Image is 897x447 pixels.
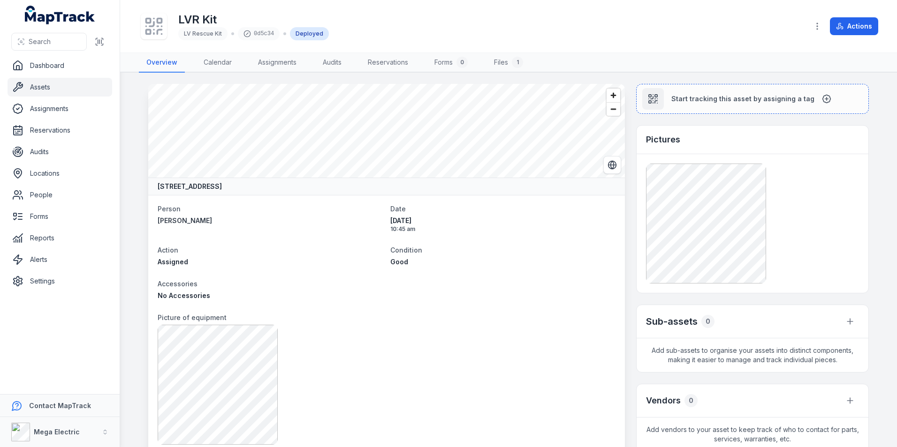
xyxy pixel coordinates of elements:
a: Reservations [360,53,416,73]
a: Assignments [251,53,304,73]
a: Files1 [487,53,531,73]
button: Search [11,33,87,51]
span: Accessories [158,280,198,288]
div: 1 [512,57,523,68]
a: Audits [8,142,112,161]
strong: [STREET_ADDRESS] [158,182,222,191]
a: Alerts [8,250,112,269]
a: Forms [8,207,112,226]
div: 0 [684,394,698,407]
h2: Sub-assets [646,315,698,328]
a: [PERSON_NAME] [158,216,383,225]
h3: Vendors [646,394,681,407]
a: Audits [315,53,349,73]
a: Reservations [8,121,112,140]
span: Add sub-assets to organise your assets into distinct components, making it easier to manage and t... [637,338,868,372]
div: 0d5c34 [238,27,280,40]
a: Dashboard [8,56,112,75]
a: Assignments [8,99,112,118]
a: MapTrack [25,6,95,24]
button: Switch to Satellite View [603,156,621,174]
a: Reports [8,229,112,247]
button: Zoom in [607,89,620,102]
span: Picture of equipment [158,313,227,321]
span: Person [158,205,181,213]
time: 28/07/2025, 10:45:55 am [390,216,616,233]
button: Start tracking this asset by assigning a tag [636,84,869,114]
div: Deployed [290,27,329,40]
a: People [8,186,112,204]
canvas: Map [148,84,625,178]
a: Forms0 [427,53,475,73]
span: LV Rescue Kit [184,30,222,37]
span: Condition [390,246,422,254]
span: Good [390,258,408,266]
a: Assets [8,78,112,97]
div: 0 [456,57,468,68]
span: Start tracking this asset by assigning a tag [671,94,814,104]
span: Action [158,246,178,254]
button: Zoom out [607,102,620,116]
h1: LVR Kit [178,12,329,27]
span: Search [29,37,51,46]
button: Actions [830,17,878,35]
a: Calendar [196,53,239,73]
a: Settings [8,272,112,291]
span: 10:45 am [390,225,616,233]
a: Locations [8,164,112,183]
div: 0 [701,315,715,328]
strong: Mega Electric [34,428,80,436]
span: Assigned [158,258,188,266]
h3: Pictures [646,133,680,146]
span: [DATE] [390,216,616,225]
span: Date [390,205,406,213]
a: Overview [139,53,185,73]
strong: Contact MapTrack [29,402,91,410]
span: No Accessories [158,291,210,299]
